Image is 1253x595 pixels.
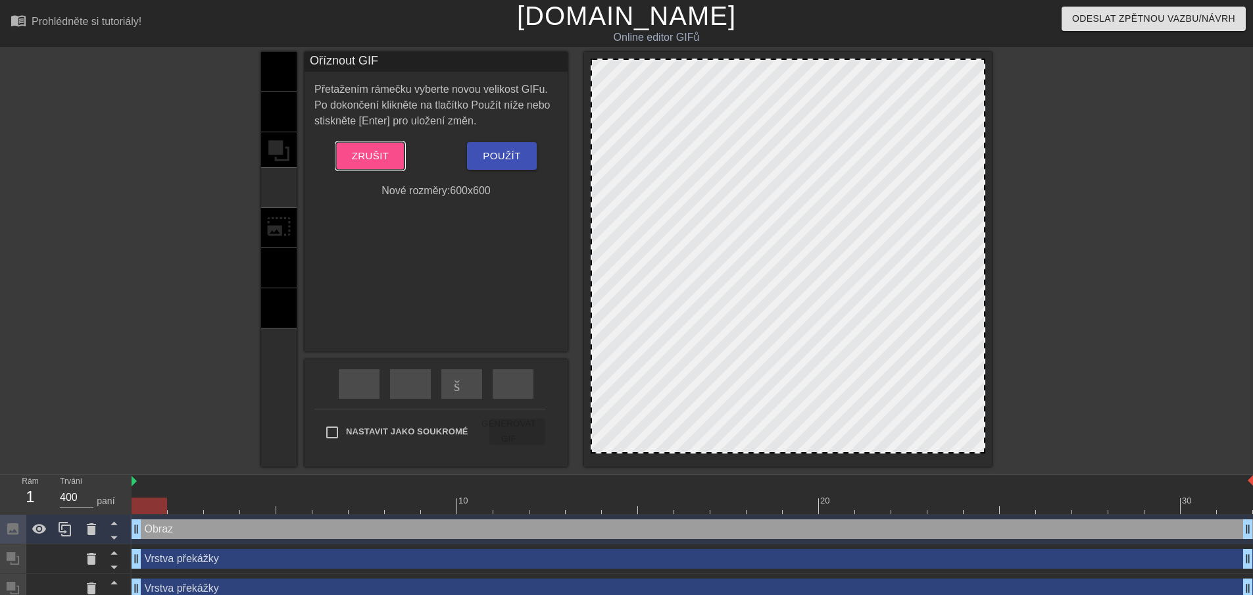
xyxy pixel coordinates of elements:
[473,185,491,196] font: 600
[130,523,143,536] font: drag_handle
[130,582,143,595] font: drag_handle
[450,185,468,196] font: 600
[60,477,82,486] font: Trvání
[130,552,143,565] font: drag_handle
[11,13,26,28] font: menu_book
[352,150,389,161] font: Zrušit
[351,375,553,391] font: rychlé přetočení
[517,1,736,30] a: [DOMAIN_NAME]
[614,32,700,43] font: Online editor GIFů
[310,54,378,67] font: Oříznout GIF
[1062,7,1246,31] button: Odeslat zpětnou vazbu/návrh
[26,488,34,505] font: 1
[467,142,537,170] button: Použít
[336,142,405,170] button: Zrušit
[403,375,661,391] font: přeskočit_předchozí
[820,496,829,505] font: 20
[1182,496,1191,505] font: 30
[1072,13,1235,24] font: Odeslat zpětnou vazbu/návrh
[468,185,473,196] font: x
[346,427,468,436] font: Nastavit jako soukromé
[97,496,114,506] font: paní
[1248,475,1253,486] img: bound-end.png
[454,375,657,391] font: šipka_přehrávání
[32,16,141,27] font: Prohlédněte si tutoriály!
[381,185,450,196] font: Nové rozměry:
[266,174,441,199] font: plodina
[483,150,521,161] font: Použít
[11,13,141,33] a: Prohlédněte si tutoriály!
[22,477,38,486] font: Rám
[458,496,468,505] font: 10
[314,84,550,126] font: Přetažením rámečku vyberte novou velikost GIFu. Po dokončení klikněte na tlačítko Použít níže neb...
[505,375,702,391] font: přeskočit_další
